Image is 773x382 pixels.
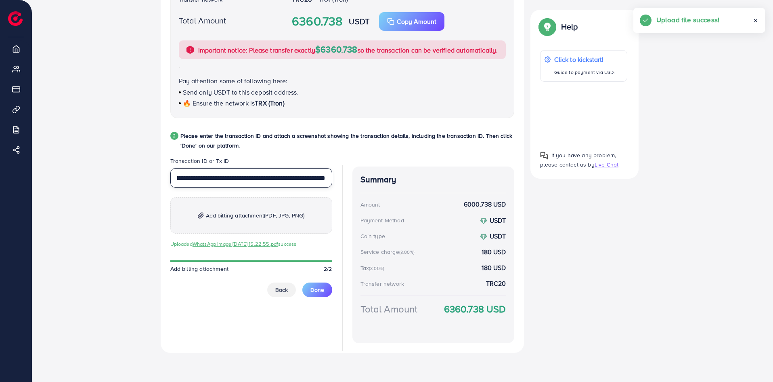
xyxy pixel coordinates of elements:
div: Payment Method [360,216,404,224]
img: Popup guide [540,19,555,34]
p: Guide to payment via USDT [554,68,617,77]
strong: USDT [349,15,369,27]
p: Please enter the transaction ID and attach a screenshot showing the transaction details, includin... [180,131,514,150]
strong: TRC20 [486,279,506,288]
span: 2/2 [324,265,332,273]
span: If you have any problem, please contact us by [540,151,616,169]
strong: 180 USD [482,247,506,257]
div: Transfer network [360,280,404,288]
div: Coin type [360,232,385,240]
img: img [198,212,204,219]
strong: USDT [490,216,506,225]
a: WhatsApp Image [DATE] 15.22.55.pdf [193,240,278,247]
img: coin [480,217,487,225]
span: Add billing attachment [206,211,305,220]
p: Click to kickstart! [554,55,617,64]
span: (PDF, JPG, PNG) [264,211,304,219]
p: Help [561,22,578,32]
label: Total Amount [179,15,226,26]
div: Service charge [360,248,417,256]
iframe: Chat [739,346,767,376]
strong: 6000.738 USD [464,200,506,209]
p: Copy Amount [397,17,436,26]
div: Amount [360,200,380,209]
div: Tax [360,264,387,272]
img: logo [8,11,23,26]
div: Total Amount [360,302,418,316]
button: Back [267,283,296,297]
strong: USDT [490,232,506,241]
p: Pay attention some of following here: [179,76,506,86]
h5: Upload file success! [656,15,719,25]
span: Add billing attachment [170,265,229,273]
p: Send only USDT to this deposit address. [179,87,506,97]
legend: Transaction ID or Tx ID [170,157,332,168]
strong: 6360.738 [292,13,342,30]
div: 2 [170,132,178,140]
span: TRX (Tron) [255,99,285,108]
span: $6360.738 [315,43,357,55]
span: Live Chat [595,160,618,169]
strong: 180 USD [482,263,506,272]
img: alert [185,45,195,55]
span: 🔥 Ensure the network is [183,99,255,108]
h4: Summary [360,175,506,185]
strong: 6360.738 USD [444,302,506,316]
button: Done [302,283,332,297]
p: Important notice: Please transfer exactly so the transaction can be verified automatically. [198,44,498,55]
span: Back [275,286,288,294]
span: Done [310,286,324,294]
small: (3.00%) [369,265,384,272]
img: coin [480,233,487,241]
img: Popup guide [540,152,548,160]
button: Copy Amount [379,12,444,31]
small: (3.00%) [399,249,415,255]
span: Uploaded success [170,240,297,247]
